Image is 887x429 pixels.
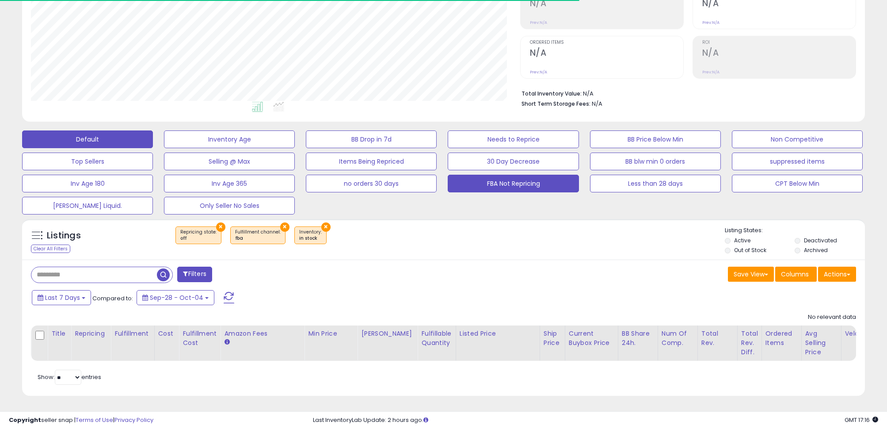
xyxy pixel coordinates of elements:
[448,175,579,192] button: FBA Not Repricing
[590,153,721,170] button: BB blw min 0 orders
[216,222,225,232] button: ×
[734,237,750,244] label: Active
[164,153,295,170] button: Selling @ Max
[725,226,865,235] p: Listing States:
[38,373,101,381] span: Show: entries
[732,130,863,148] button: Non Competitive
[114,416,153,424] a: Privacy Policy
[530,40,683,45] span: Ordered Items
[299,229,322,242] span: Inventory :
[592,100,602,108] span: N/A
[804,246,828,254] label: Archived
[590,175,721,192] button: Less than 28 days
[732,153,863,170] button: suppressed items
[22,197,153,214] button: [PERSON_NAME] Liquid.
[460,329,536,338] div: Listed Price
[9,416,41,424] strong: Copyright
[448,153,579,170] button: 30 Day Decrease
[306,175,437,192] button: no orders 30 days
[569,329,614,348] div: Current Buybox Price
[313,416,878,425] div: Last InventoryLab Update: 2 hours ago.
[180,235,217,241] div: off
[775,267,817,282] button: Columns
[164,197,295,214] button: Only Seller No Sales
[45,293,80,302] span: Last 7 Days
[22,153,153,170] button: Top Sellers
[765,329,798,348] div: Ordered Items
[321,222,331,232] button: ×
[183,329,217,348] div: Fulfillment Cost
[544,329,561,348] div: Ship Price
[702,48,856,60] h2: N/A
[522,88,849,98] li: N/A
[662,329,694,348] div: Num of Comp.
[522,90,582,97] b: Total Inventory Value:
[224,338,229,346] small: Amazon Fees.
[530,20,547,25] small: Prev: N/A
[114,329,150,338] div: Fulfillment
[22,175,153,192] button: Inv Age 180
[805,329,838,357] div: Avg Selling Price
[808,313,856,322] div: No relevant data
[308,329,354,338] div: Min Price
[530,48,683,60] h2: N/A
[530,69,547,75] small: Prev: N/A
[701,329,734,348] div: Total Rev.
[235,229,281,242] span: Fulfillment channel :
[702,40,856,45] span: ROI
[224,329,301,338] div: Amazon Fees
[741,329,758,357] div: Total Rev. Diff.
[590,130,721,148] button: BB Price Below Min
[622,329,654,348] div: BB Share 24h.
[235,235,281,241] div: fba
[31,245,70,253] div: Clear All Filters
[75,329,107,338] div: Repricing
[32,290,91,305] button: Last 7 Days
[421,329,452,348] div: Fulfillable Quantity
[22,130,153,148] button: Default
[51,329,67,338] div: Title
[177,267,212,282] button: Filters
[306,130,437,148] button: BB Drop in 7d
[804,237,837,244] label: Deactivated
[361,329,414,338] div: [PERSON_NAME]
[92,294,133,303] span: Compared to:
[728,267,774,282] button: Save View
[702,69,719,75] small: Prev: N/A
[180,229,217,242] span: Repricing state :
[734,246,766,254] label: Out of Stock
[448,130,579,148] button: Needs to Reprice
[47,230,81,242] h5: Listings
[781,270,809,279] span: Columns
[158,329,175,338] div: Cost
[732,175,863,192] button: CPT Below Min
[306,153,437,170] button: Items Being Repriced
[845,416,878,424] span: 2025-10-13 17:16 GMT
[164,130,295,148] button: Inventory Age
[845,329,877,338] div: Velocity
[9,416,153,425] div: seller snap | |
[76,416,113,424] a: Terms of Use
[702,20,719,25] small: Prev: N/A
[164,175,295,192] button: Inv Age 365
[818,267,856,282] button: Actions
[280,222,289,232] button: ×
[299,235,322,241] div: in stock
[137,290,214,305] button: Sep-28 - Oct-04
[150,293,203,302] span: Sep-28 - Oct-04
[522,100,590,107] b: Short Term Storage Fees:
